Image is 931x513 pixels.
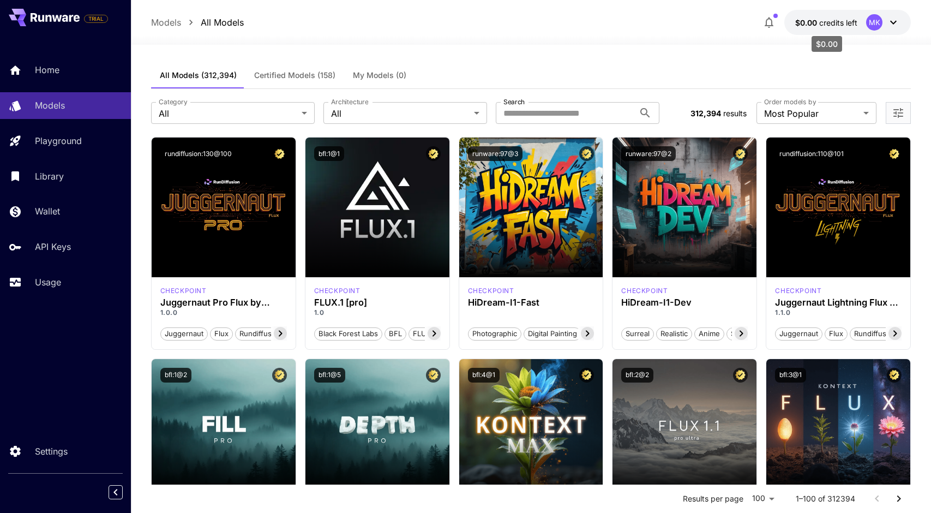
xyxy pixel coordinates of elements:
button: Black Forest Labs [314,326,382,341]
button: Go to next page [888,488,910,510]
p: checkpoint [160,286,207,296]
button: Open more filters [892,106,905,120]
button: Certified Model – Vetted for best performance and includes a commercial license. [887,146,902,161]
p: Settings [35,445,68,458]
span: Digital Painting [524,329,581,339]
div: fluxpro [314,286,361,296]
span: FLUX.1 [pro] [409,329,459,339]
div: $0.00 [812,36,842,52]
button: Photographic [468,326,521,341]
div: HiDream Fast [468,286,514,296]
button: juggernaut [160,326,208,341]
button: rundiffusion [235,326,286,341]
span: Photographic [468,329,521,339]
button: Certified Model – Vetted for best performance and includes a commercial license. [887,368,902,383]
button: bfl:1@5 [314,368,345,383]
div: FLUX.1 D [160,286,207,296]
button: Certified Model – Vetted for best performance and includes a commercial license. [733,368,748,383]
p: All Models [201,16,244,29]
p: API Keys [35,240,71,253]
h3: Juggernaut Lightning Flux by RunDiffusion [775,297,902,308]
button: Surreal [621,326,654,341]
span: All [159,107,297,120]
div: MK [866,14,882,31]
span: Stylized [727,329,761,339]
button: rundiffusion:110@101 [775,146,848,161]
div: HiDream Dev [621,286,668,296]
h3: HiDream-I1-Dev [621,297,748,308]
p: Results per page [683,493,743,504]
button: bfl:1@2 [160,368,191,383]
span: rundiffusion [850,329,900,339]
button: $0.00MK [784,10,911,35]
button: bfl:4@1 [468,368,500,383]
h3: FLUX.1 [pro] [314,297,441,308]
button: juggernaut [775,326,822,341]
p: Home [35,63,59,76]
p: Library [35,170,64,183]
h3: Juggernaut Pro Flux by RunDiffusion [160,297,287,308]
div: FLUX.1 D [775,286,821,296]
button: Certified Model – Vetted for best performance and includes a commercial license. [426,368,441,383]
button: flux [210,326,233,341]
span: All Models (312,394) [160,70,237,80]
button: Certified Model – Vetted for best performance and includes a commercial license. [272,146,287,161]
span: Certified Models (158) [254,70,335,80]
button: Digital Painting [524,326,581,341]
button: rundiffusion:130@100 [160,146,236,161]
span: rundiffusion [236,329,286,339]
button: rundiffusion [850,326,901,341]
span: Add your payment card to enable full platform functionality. [84,12,108,25]
button: bfl:1@1 [314,146,344,161]
span: flux [825,329,847,339]
span: My Models (0) [353,70,406,80]
span: Anime [695,329,724,339]
p: checkpoint [314,286,361,296]
span: Surreal [622,329,653,339]
nav: breadcrumb [151,16,244,29]
span: All [331,107,470,120]
p: checkpoint [468,286,514,296]
span: Most Popular [764,107,859,120]
label: Architecture [331,97,368,106]
button: Anime [694,326,724,341]
button: Certified Model – Vetted for best performance and includes a commercial license. [579,146,594,161]
span: juggernaut [161,329,207,339]
p: 1.0.0 [160,308,287,318]
button: runware:97@2 [621,146,676,161]
span: flux [211,329,232,339]
p: checkpoint [621,286,668,296]
span: 312,394 [690,109,721,118]
span: Black Forest Labs [315,329,382,339]
p: Usage [35,276,61,289]
p: Models [35,99,65,112]
span: TRIAL [85,15,107,23]
a: Models [151,16,181,29]
button: BFL [385,326,406,341]
button: bfl:3@1 [775,368,806,383]
button: runware:97@3 [468,146,522,161]
span: credits left [819,18,857,27]
span: Realistic [657,329,692,339]
label: Order models by [764,97,816,106]
label: Search [503,97,525,106]
button: Stylized [726,326,761,341]
span: $0.00 [795,18,819,27]
button: Certified Model – Vetted for best performance and includes a commercial license. [733,146,748,161]
p: 1.0 [314,308,441,318]
p: 1–100 of 312394 [796,493,855,504]
p: 1.1.0 [775,308,902,318]
p: Playground [35,134,82,147]
span: BFL [385,329,406,339]
div: $0.00 [795,17,857,28]
p: checkpoint [775,286,821,296]
h3: HiDream-I1-Fast [468,297,594,308]
button: Certified Model – Vetted for best performance and includes a commercial license. [426,146,441,161]
p: Wallet [35,205,60,218]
